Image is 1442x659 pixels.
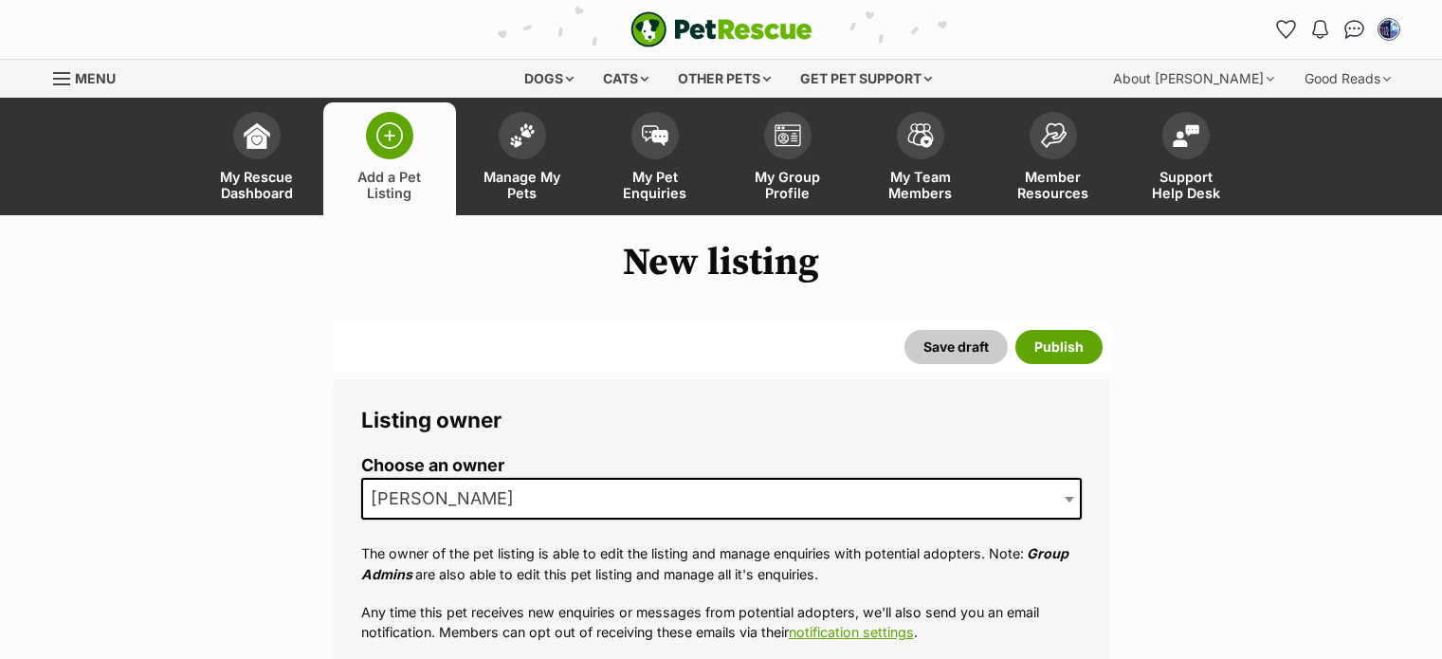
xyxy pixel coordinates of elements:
span: My Group Profile [745,169,831,201]
a: notification settings [789,624,914,640]
img: add-pet-listing-icon-0afa8454b4691262ce3f59096e99ab1cd57d4a30225e0717b998d2c9b9846f56.svg [376,122,403,149]
img: manage-my-pets-icon-02211641906a0b7f246fdf0571729dbe1e7629f14944591b6c1af311fb30b64b.svg [509,123,536,148]
div: Dogs [511,60,587,98]
ul: Account quick links [1271,14,1404,45]
img: pet-enquiries-icon-7e3ad2cf08bfb03b45e93fb7055b45f3efa6380592205ae92323e6603595dc1f.svg [642,125,668,146]
span: Member Resources [1011,169,1096,201]
a: Member Resources [987,102,1120,215]
label: Choose an owner [361,456,1082,476]
img: notifications-46538b983faf8c2785f20acdc204bb7945ddae34d4c08c2a6579f10ce5e182be.svg [1312,20,1327,39]
img: team-members-icon-5396bd8760b3fe7c0b43da4ab00e1e3bb1a5d9ba89233759b79545d2d3fc5d0d.svg [907,123,934,148]
div: Get pet support [787,60,945,98]
img: logo-e224e6f780fb5917bec1dbf3a21bbac754714ae5b6737aabdf751b685950b380.svg [630,11,812,47]
button: Publish [1015,330,1103,364]
p: Any time this pet receives new enquiries or messages from potential adopters, we'll also send you... [361,602,1082,643]
a: My Team Members [854,102,987,215]
a: Conversations [1340,14,1370,45]
div: Cats [590,60,662,98]
img: Cheryl Fitton profile pic [1379,20,1398,39]
img: member-resources-icon-8e73f808a243e03378d46382f2149f9095a855e16c252ad45f914b54edf8863c.svg [1040,122,1067,148]
a: Favourites [1271,14,1302,45]
button: Save draft [904,330,1008,364]
span: My Team Members [878,169,963,201]
span: Support Help Desk [1143,169,1229,201]
div: Other pets [665,60,784,98]
span: My Rescue Dashboard [214,169,300,201]
div: Good Reads [1291,60,1404,98]
img: help-desk-icon-fdf02630f3aa405de69fd3d07c3f3aa587a6932b1a1747fa1d2bba05be0121f9.svg [1173,124,1199,147]
img: chat-41dd97257d64d25036548639549fe6c8038ab92f7586957e7f3b1b290dea8141.svg [1344,20,1364,39]
button: My account [1374,14,1404,45]
img: group-profile-icon-3fa3cf56718a62981997c0bc7e787c4b2cf8bcc04b72c1350f741eb67cf2f40e.svg [775,124,801,147]
span: Manage My Pets [480,169,565,201]
span: Cheryl Fitton [361,478,1082,520]
a: My Rescue Dashboard [191,102,323,215]
a: My Group Profile [721,102,854,215]
em: Group Admins [361,545,1068,581]
button: Notifications [1305,14,1336,45]
span: My Pet Enquiries [612,169,698,201]
img: dashboard-icon-eb2f2d2d3e046f16d808141f083e7271f6b2e854fb5c12c21221c1fb7104beca.svg [244,122,270,149]
a: Add a Pet Listing [323,102,456,215]
a: Menu [53,60,129,94]
span: Menu [75,70,116,86]
span: Cheryl Fitton [363,485,533,512]
a: My Pet Enquiries [589,102,721,215]
span: Listing owner [361,407,502,432]
a: Support Help Desk [1120,102,1252,215]
a: PetRescue [630,11,812,47]
div: About [PERSON_NAME] [1100,60,1287,98]
a: Manage My Pets [456,102,589,215]
span: Add a Pet Listing [347,169,432,201]
p: The owner of the pet listing is able to edit the listing and manage enquiries with potential adop... [361,543,1082,584]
